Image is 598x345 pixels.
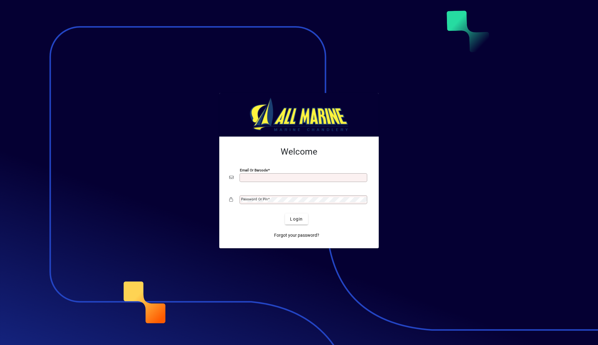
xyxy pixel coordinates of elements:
[241,197,268,201] mat-label: Password or Pin
[290,216,303,222] span: Login
[229,147,369,157] h2: Welcome
[272,230,322,241] a: Forgot your password?
[274,232,319,239] span: Forgot your password?
[285,213,308,225] button: Login
[240,168,268,172] mat-label: Email or Barcode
